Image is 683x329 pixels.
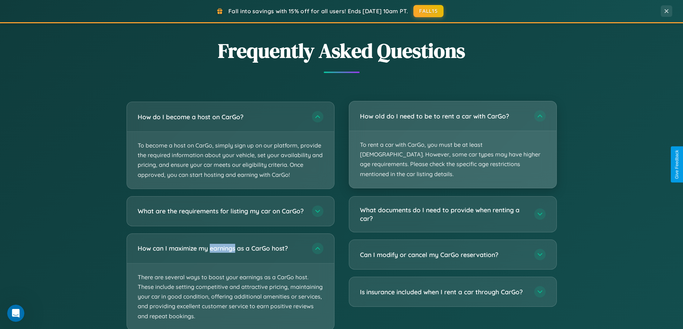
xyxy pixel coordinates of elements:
[138,112,305,121] h3: How do I become a host on CarGo?
[127,132,334,189] p: To become a host on CarGo, simply sign up on our platform, provide the required information about...
[360,287,527,296] h3: Is insurance included when I rent a car through CarGo?
[138,244,305,253] h3: How can I maximize my earnings as a CarGo host?
[360,250,527,259] h3: Can I modify or cancel my CarGo reservation?
[413,5,444,17] button: FALL15
[349,131,556,188] p: To rent a car with CarGo, you must be at least [DEMOGRAPHIC_DATA]. However, some car types may ha...
[674,150,679,179] div: Give Feedback
[360,112,527,121] h3: How old do I need to be to rent a car with CarGo?
[228,8,408,15] span: Fall into savings with 15% off for all users! Ends [DATE] 10am PT.
[138,207,305,216] h3: What are the requirements for listing my car on CarGo?
[360,205,527,223] h3: What documents do I need to provide when renting a car?
[7,305,24,322] iframe: Intercom live chat
[127,37,557,64] h2: Frequently Asked Questions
